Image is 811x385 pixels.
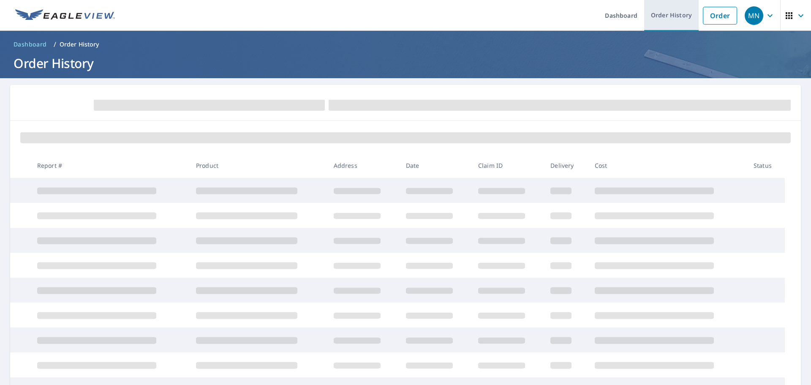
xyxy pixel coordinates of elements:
[747,153,785,178] th: Status
[10,55,801,72] h1: Order History
[30,153,189,178] th: Report #
[15,9,115,22] img: EV Logo
[471,153,544,178] th: Claim ID
[703,7,737,25] a: Order
[588,153,747,178] th: Cost
[60,40,99,49] p: Order History
[327,153,399,178] th: Address
[14,40,47,49] span: Dashboard
[745,6,763,25] div: MN
[54,39,56,49] li: /
[10,38,801,51] nav: breadcrumb
[399,153,471,178] th: Date
[544,153,588,178] th: Delivery
[10,38,50,51] a: Dashboard
[189,153,327,178] th: Product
